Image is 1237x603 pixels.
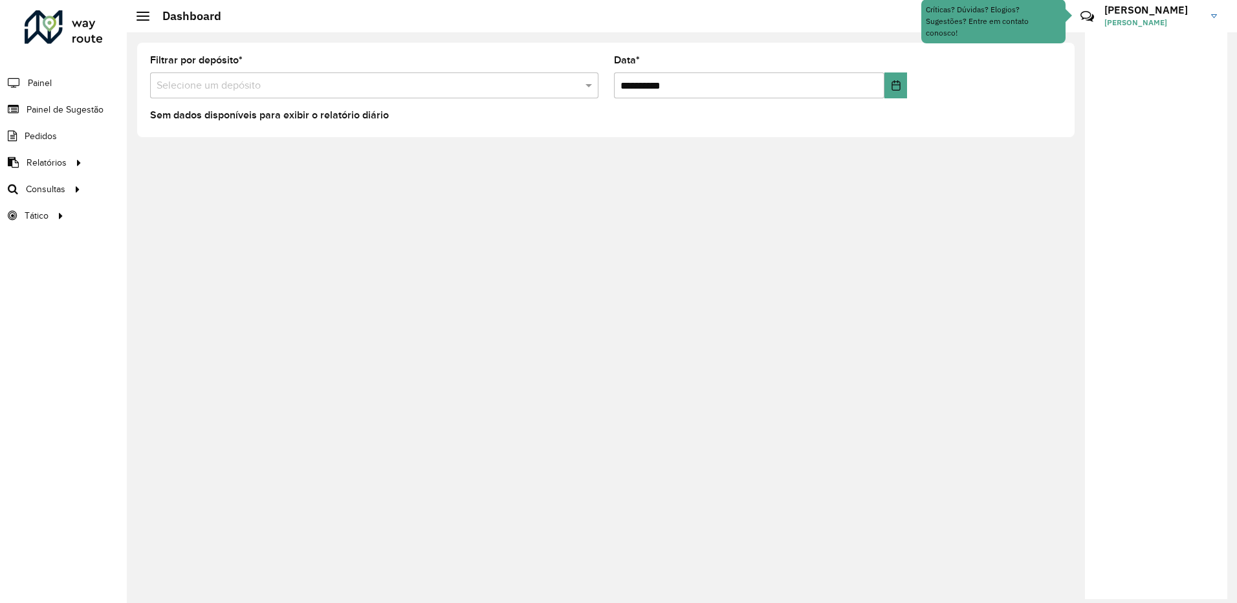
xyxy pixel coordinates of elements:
span: Pedidos [25,129,57,143]
label: Filtrar por depósito [150,52,243,68]
span: Relatórios [27,156,67,170]
label: Data [614,52,640,68]
button: Choose Date [884,72,907,98]
h3: [PERSON_NAME] [1104,4,1201,16]
span: Tático [25,209,49,223]
label: Sem dados disponíveis para exibir o relatório diário [150,107,389,123]
a: Contato Rápido [1073,3,1101,30]
span: Painel [28,76,52,90]
span: [PERSON_NAME] [1104,17,1201,28]
span: Consultas [26,182,65,196]
span: Painel de Sugestão [27,103,104,116]
h2: Dashboard [149,9,221,23]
